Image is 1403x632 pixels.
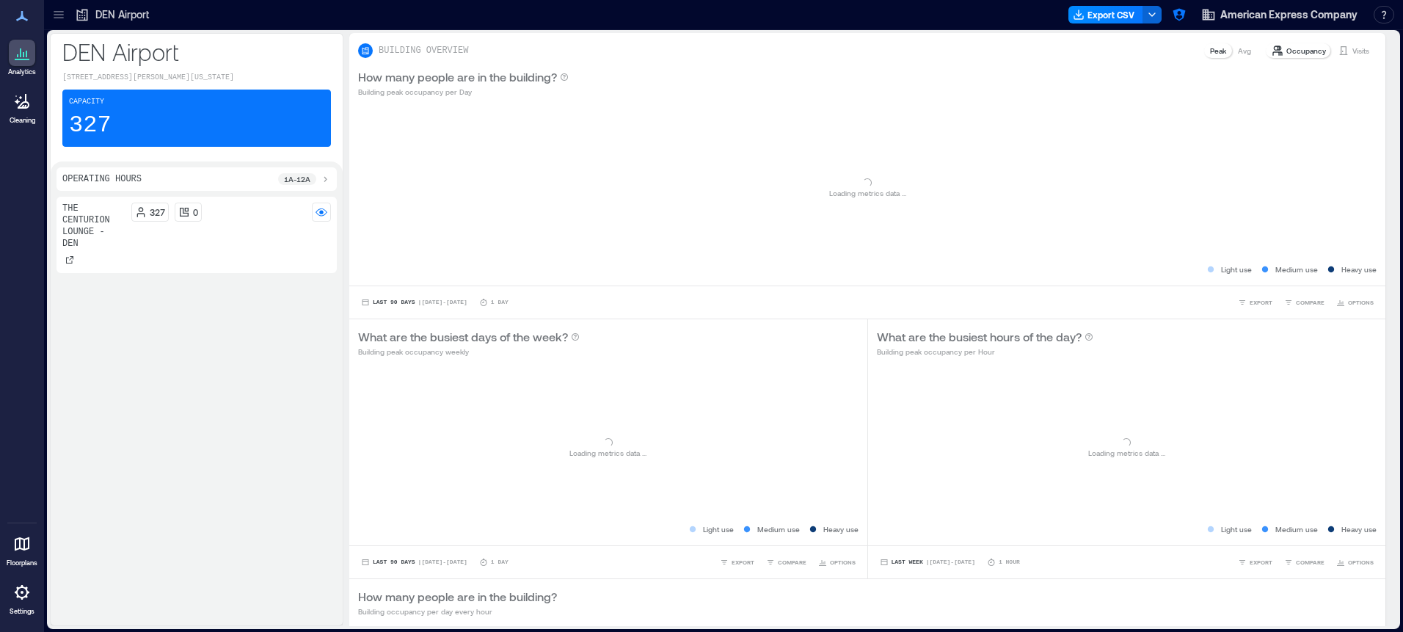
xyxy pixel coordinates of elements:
p: DEN Airport [95,7,149,22]
button: COMPARE [763,555,809,570]
button: American Express Company [1197,3,1362,26]
button: EXPORT [1235,295,1275,310]
p: 1 Hour [999,558,1020,567]
button: Last 90 Days |[DATE]-[DATE] [358,295,470,310]
p: What are the busiest hours of the day? [877,328,1082,346]
p: Settings [10,607,34,616]
button: EXPORT [717,555,757,570]
p: Heavy use [1341,523,1377,535]
p: 1 Day [491,558,509,567]
p: [STREET_ADDRESS][PERSON_NAME][US_STATE] [62,72,331,84]
p: Peak [1210,45,1226,57]
p: BUILDING OVERVIEW [379,45,468,57]
p: Light use [1221,523,1252,535]
span: COMPARE [1296,558,1324,567]
p: Occupancy [1286,45,1326,57]
p: DEN Airport [62,37,331,66]
p: 1a - 12a [284,173,310,185]
span: COMPARE [778,558,806,567]
span: American Express Company [1220,7,1358,22]
p: Loading metrics data ... [569,447,646,459]
p: 0 [193,206,198,218]
button: COMPARE [1281,555,1327,570]
p: Visits [1352,45,1369,57]
p: Light use [1221,264,1252,275]
p: Heavy use [823,523,859,535]
button: Export CSV [1068,6,1143,23]
p: Medium use [1275,523,1318,535]
a: Settings [4,575,40,620]
button: OPTIONS [815,555,859,570]
p: Medium use [1275,264,1318,275]
p: Loading metrics data ... [1088,447,1165,459]
button: EXPORT [1235,555,1275,570]
p: 1 Day [491,298,509,307]
p: Medium use [757,523,800,535]
button: COMPARE [1281,295,1327,310]
span: COMPARE [1296,298,1324,307]
p: 327 [150,206,165,218]
p: Building occupancy per day every hour [358,606,557,617]
p: 327 [69,111,112,140]
p: Cleaning [10,116,35,125]
p: Loading metrics data ... [829,187,906,199]
p: How many people are in the building? [358,588,557,606]
a: Cleaning [4,84,40,129]
p: Building peak occupancy per Hour [877,346,1093,357]
p: Light use [703,523,734,535]
span: EXPORT [1250,298,1272,307]
p: How many people are in the building? [358,68,557,86]
p: Floorplans [7,559,37,567]
span: OPTIONS [1348,558,1374,567]
button: OPTIONS [1333,555,1377,570]
button: Last 90 Days |[DATE]-[DATE] [358,555,470,570]
p: Capacity [69,96,104,108]
p: Building peak occupancy weekly [358,346,580,357]
a: Floorplans [2,526,42,572]
a: Analytics [4,35,40,81]
p: What are the busiest days of the week? [358,328,568,346]
p: Building peak occupancy per Day [358,86,569,98]
button: Last Week |[DATE]-[DATE] [877,555,978,570]
button: OPTIONS [1333,295,1377,310]
span: OPTIONS [1348,298,1374,307]
p: Heavy use [1341,264,1377,275]
span: EXPORT [1250,558,1272,567]
p: Avg [1238,45,1251,57]
p: The Centurion Lounge - DEN [62,203,125,250]
span: OPTIONS [830,558,856,567]
p: Analytics [8,68,36,76]
span: EXPORT [732,558,754,567]
p: Operating Hours [62,173,142,185]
